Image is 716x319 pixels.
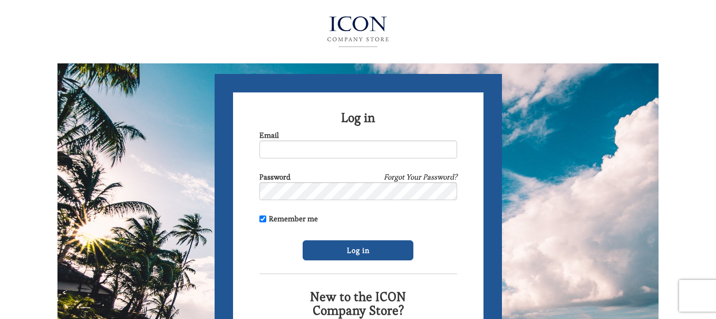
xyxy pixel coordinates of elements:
[259,215,266,222] input: Remember me
[259,172,291,182] label: Password
[259,213,318,224] label: Remember me
[259,130,279,140] label: Email
[384,172,457,182] a: Forgot Your Password?
[259,111,457,125] h2: Log in
[303,240,413,260] input: Log in
[259,290,457,318] h2: New to the ICON Company Store?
